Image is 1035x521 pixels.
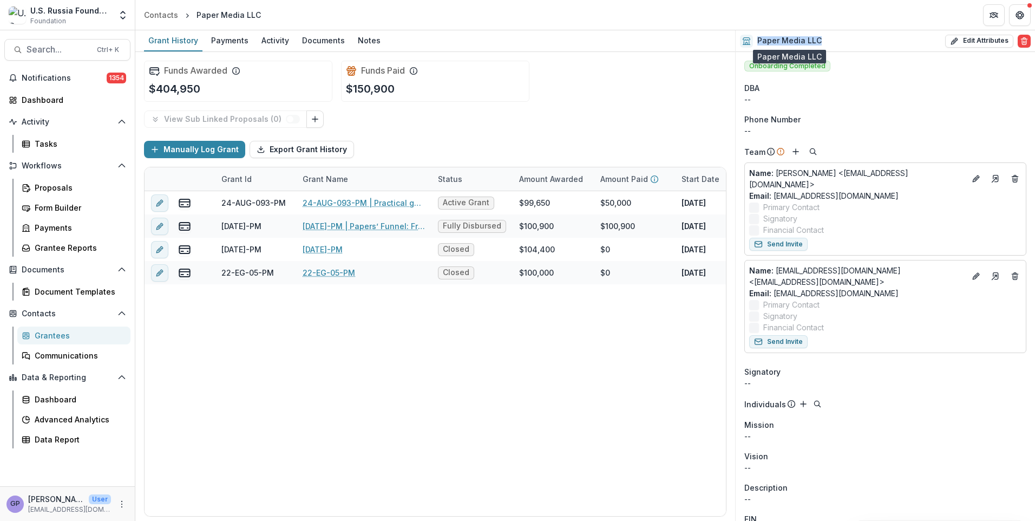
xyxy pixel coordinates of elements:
div: Amount Paid [594,167,675,191]
button: view-payments [178,197,191,210]
span: Activity [22,118,113,127]
a: Activity [257,30,293,51]
button: Edit [970,172,982,185]
span: Fully Disbursed [443,222,501,231]
div: Status [431,167,513,191]
h2: Paper Media LLC [757,36,822,45]
a: Data Report [17,431,130,448]
div: 22-EG-05-PM [221,267,274,278]
span: Primary Contact [763,201,820,213]
div: Grantee Reports [35,242,122,253]
a: Communications [17,347,130,364]
span: Search... [27,44,90,55]
span: Workflows [22,161,113,171]
span: Contacts [22,309,113,318]
span: Financial Contact [763,322,824,333]
div: Grant Name [296,173,355,185]
div: Payments [207,32,253,48]
p: [PERSON_NAME] [28,493,84,505]
div: Data Report [35,434,122,445]
button: edit [151,194,168,212]
button: Open Documents [4,261,130,278]
a: Name: [PERSON_NAME] <[EMAIL_ADDRESS][DOMAIN_NAME]> [749,167,965,190]
div: $100,900 [600,220,635,232]
a: Payments [17,219,130,237]
div: Amount Awarded [513,173,589,185]
button: view-payments [178,266,191,279]
button: Add [797,398,810,411]
span: Documents [22,265,113,275]
a: Grantee Reports [17,239,130,257]
button: Get Help [1009,4,1031,26]
a: Dashboard [17,390,130,408]
button: edit [151,264,168,282]
span: Foundation [30,16,66,26]
a: Tasks [17,135,130,153]
button: Send Invite [749,238,808,251]
span: Phone Number [744,114,801,125]
button: Export Grant History [250,141,354,158]
button: Deletes [1008,270,1021,283]
span: Name : [749,266,774,275]
div: Grant Name [296,167,431,191]
p: Amount Paid [600,173,648,185]
a: Form Builder [17,199,130,217]
div: Gennady Podolny [10,500,20,507]
div: -- [744,377,1026,389]
button: Search [807,145,820,158]
button: Open Workflows [4,157,130,174]
div: $99,650 [519,197,550,209]
a: Document Templates [17,283,130,301]
a: Contacts [140,7,182,23]
div: Document Templates [35,286,122,297]
button: Send Invite [749,335,808,348]
button: More [115,498,128,511]
p: [DATE] [682,267,706,278]
a: Advanced Analytics [17,411,130,428]
button: Manually Log Grant [144,141,245,158]
span: Email: [749,289,771,298]
a: [DATE]-PM | Papers’ Funnel: From the Emigrant Community Media to the Commercial Client Stream [303,220,425,232]
div: Form Builder [35,202,122,213]
div: Start Date [675,167,756,191]
span: Primary Contact [763,299,820,310]
div: [DATE]-PM [221,244,261,255]
span: Notifications [22,74,107,83]
div: [DATE]-PM [221,220,261,232]
p: [DATE] [682,197,706,209]
span: 1354 [107,73,126,83]
div: Notes [353,32,385,48]
button: Open Contacts [4,305,130,322]
a: Documents [298,30,349,51]
div: 24-AUG-093-PM [221,197,286,209]
h2: Funds Awarded [164,66,227,76]
div: -- [744,94,1026,105]
div: Dashboard [22,94,122,106]
div: U.S. Russia Foundation [30,5,111,16]
nav: breadcrumb [140,7,265,23]
a: [DATE]-PM [303,244,343,255]
div: Proposals [35,182,122,193]
button: Open Activity [4,113,130,131]
div: Communications [35,350,122,361]
a: 24-AUG-093-PM | Practical guide for [DEMOGRAPHIC_DATA] immigrants moving to [GEOGRAPHIC_DATA] and... [303,197,425,209]
div: Tasks [35,138,122,149]
div: Grant Id [215,173,258,185]
button: Open Data & Reporting [4,369,130,386]
span: Signatory [744,366,781,377]
p: $404,950 [149,81,200,97]
button: view-payments [178,220,191,233]
button: Search [811,398,824,411]
div: $0 [600,244,610,255]
p: [PERSON_NAME] <[EMAIL_ADDRESS][DOMAIN_NAME]> [749,167,965,190]
p: [EMAIL_ADDRESS][DOMAIN_NAME] <[EMAIL_ADDRESS][DOMAIN_NAME]> [749,265,965,288]
div: Grant Id [215,167,296,191]
a: Dashboard [4,91,130,109]
button: view-payments [178,243,191,256]
span: Signatory [763,213,797,224]
button: Delete [1018,35,1031,48]
p: -- [744,493,1026,505]
button: edit [151,241,168,258]
div: $0 [600,267,610,278]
